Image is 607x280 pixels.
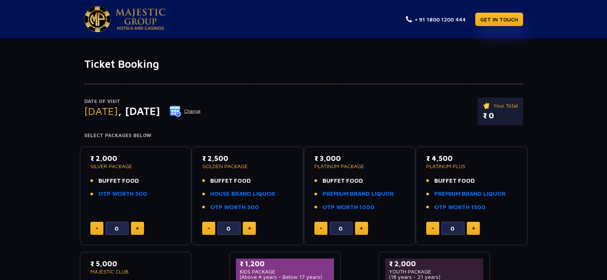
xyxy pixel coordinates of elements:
[90,164,181,169] p: SILVER PACKAGE
[248,226,251,230] img: plus
[96,228,98,229] img: minus
[322,177,363,185] span: BUFFET FOOD
[472,226,475,230] img: plus
[314,153,405,164] p: ₹ 3,000
[98,177,139,185] span: BUFFET FOOD
[136,226,139,230] img: plus
[240,269,330,274] p: KIDS PACKAGE
[208,228,210,229] img: minus
[322,203,375,212] a: OTP WORTH 1000
[389,269,480,274] p: YOUTH PACKAGE
[90,269,181,274] p: MAJESTIC CLUB
[210,190,275,198] a: HOUSE BRAND LIQUOR
[389,259,480,269] p: ₹ 2,000
[90,153,181,164] p: ₹ 2,000
[116,8,165,30] img: Majestic Pride
[483,102,491,110] img: ticket
[434,177,475,185] span: BUFFET FOOD
[475,13,523,26] a: GET IN TOUCH
[90,259,181,269] p: ₹ 5,000
[84,6,111,32] img: Majestic Pride
[360,226,363,230] img: plus
[320,228,322,229] img: minus
[322,190,394,198] a: PREMIUM BRAND LIQUOR
[118,105,160,117] span: , [DATE]
[240,274,330,280] p: (Above 4 years - Below 17 years)
[389,274,480,280] p: (18 years - 21 years)
[98,190,147,198] a: OTP WORTH 500
[210,177,251,185] span: BUFFET FOOD
[426,164,517,169] p: PLATINUM PLUS
[210,203,259,212] a: OTP WORTH 500
[169,105,201,117] button: Change
[314,164,405,169] p: PLATINUM PACKAGE
[483,102,518,110] p: Your Total
[426,153,517,164] p: ₹ 4,500
[406,15,466,23] a: + 91 1800 1200 444
[434,190,506,198] a: PREMIUM BRAND LIQUOR
[84,133,523,139] h4: Select Packages Below
[432,228,434,229] img: minus
[84,98,201,105] p: Date of Visit
[84,57,523,70] h1: Ticket Booking
[434,203,486,212] a: OTP WORTH 1500
[84,105,118,117] span: [DATE]
[202,153,293,164] p: ₹ 2,500
[483,110,518,121] p: ₹ 0
[202,164,293,169] p: GOLDEN PACKAGE
[240,259,330,269] p: ₹ 1,200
